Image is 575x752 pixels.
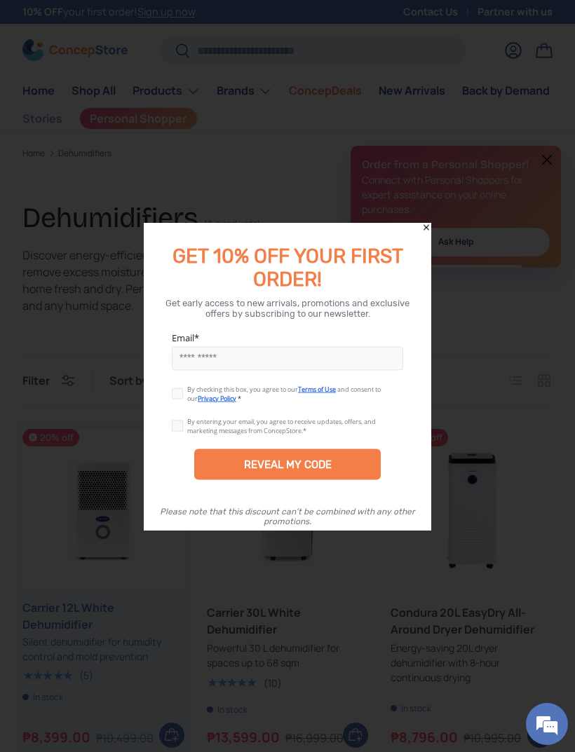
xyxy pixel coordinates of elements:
div: Please note that this discount can’t be combined with any other promotions. [158,506,417,526]
div: By entering your email, you agree to receive updates, offers, and marketing messages from ConcepS... [187,416,376,435]
a: Terms of Use [298,384,336,393]
span: GET 10% OFF YOUR FIRST ORDER! [172,244,403,290]
div: REVEAL MY CODE [244,458,332,470]
a: Privacy Policy [198,393,236,402]
div: Close [421,222,431,232]
div: Get early access to new arrivals, promotions and exclusive offers by subscribing to our newsletter. [161,297,414,318]
span: By checking this box, you agree to our [187,384,298,393]
div: REVEAL MY CODE [194,449,381,479]
span: and consent to our [187,384,381,402]
label: Email [172,331,403,343]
